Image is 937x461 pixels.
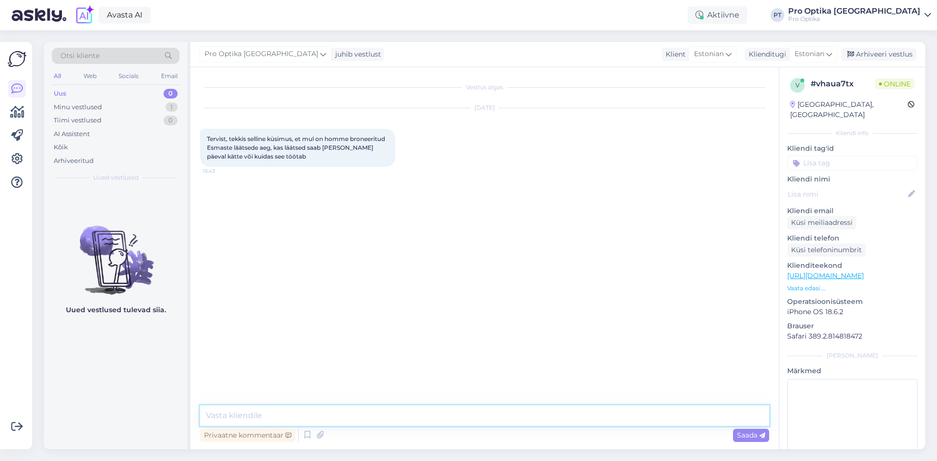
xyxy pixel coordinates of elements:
p: Brauser [787,321,917,331]
p: Märkmed [787,366,917,376]
div: PT [771,8,784,22]
div: Socials [117,70,141,82]
span: v [795,81,799,89]
div: 0 [163,89,178,99]
div: Uus [54,89,66,99]
div: [PERSON_NAME] [787,351,917,360]
p: Kliendi nimi [787,174,917,184]
div: AI Assistent [54,129,90,139]
span: Pro Optika [GEOGRAPHIC_DATA] [204,49,318,60]
div: Küsi meiliaadressi [787,216,856,229]
div: Aktiivne [688,6,747,24]
div: Arhiveeri vestlus [841,48,917,61]
div: Email [159,70,180,82]
a: Avasta AI [99,7,151,23]
input: Lisa nimi [788,189,906,200]
p: Safari 389.2.814818472 [787,331,917,341]
span: Tervist, tekkis selline küsimus, et mul on homme broneeritud Esmaste läätsede aeg, kas läätsed sa... [207,135,387,160]
div: All [52,70,63,82]
a: Pro Optika [GEOGRAPHIC_DATA]Pro Optika [788,7,931,23]
div: Klienditugi [745,49,786,60]
span: Estonian [794,49,824,60]
p: Kliendi tag'id [787,143,917,154]
div: Klient [662,49,686,60]
div: 1 [165,102,178,112]
span: 15:43 [203,167,240,175]
div: Küsi telefoninumbrit [787,243,866,257]
div: Vestlus algas [200,83,769,92]
div: Minu vestlused [54,102,102,112]
img: No chats [44,208,187,296]
input: Lisa tag [787,156,917,170]
div: Kõik [54,142,68,152]
div: Arhiveeritud [54,156,94,166]
img: explore-ai [74,5,95,25]
div: Pro Optika [GEOGRAPHIC_DATA] [788,7,920,15]
p: Uued vestlused tulevad siia. [66,305,166,315]
div: Kliendi info [787,129,917,138]
span: Otsi kliente [61,51,100,61]
span: Saada [737,431,765,440]
img: Askly Logo [8,50,26,68]
div: Tiimi vestlused [54,116,102,125]
div: 0 [163,116,178,125]
a: [URL][DOMAIN_NAME] [787,271,864,280]
div: [DATE] [200,103,769,112]
p: Operatsioonisüsteem [787,297,917,307]
div: # vhaua7tx [811,78,875,90]
div: Pro Optika [788,15,920,23]
p: iPhone OS 18.6.2 [787,307,917,317]
p: Kliendi telefon [787,233,917,243]
div: Privaatne kommentaar [200,429,295,442]
span: Uued vestlused [93,173,139,182]
span: Estonian [694,49,724,60]
div: Web [81,70,99,82]
span: Online [875,79,915,89]
div: [GEOGRAPHIC_DATA], [GEOGRAPHIC_DATA] [790,100,908,120]
p: Vaata edasi ... [787,284,917,293]
p: Kliendi email [787,206,917,216]
p: Klienditeekond [787,261,917,271]
div: juhib vestlust [331,49,381,60]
